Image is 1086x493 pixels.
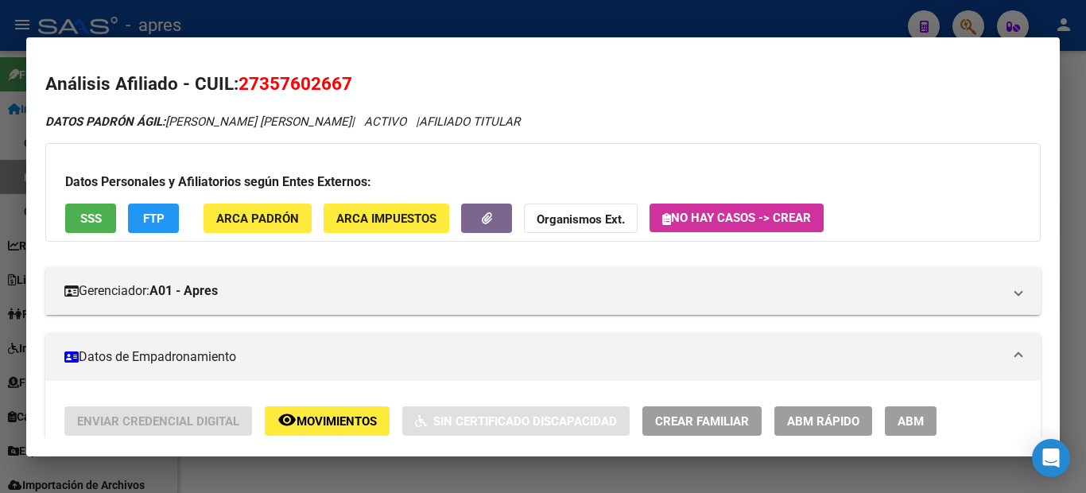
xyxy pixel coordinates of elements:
[774,406,872,436] button: ABM Rápido
[149,281,218,301] strong: A01 - Apres
[65,173,1021,192] h3: Datos Personales y Afiliatorios según Entes Externos:
[642,406,762,436] button: Crear Familiar
[524,204,638,233] button: Organismos Ext.
[64,347,1003,367] mat-panel-title: Datos de Empadronamiento
[45,333,1041,381] mat-expansion-panel-header: Datos de Empadronamiento
[65,204,116,233] button: SSS
[662,211,811,225] span: No hay casos -> Crear
[64,406,252,436] button: Enviar Credencial Digital
[1032,439,1070,477] div: Open Intercom Messenger
[45,115,165,129] strong: DATOS PADRÓN ÁGIL:
[433,414,617,429] span: Sin Certificado Discapacidad
[537,212,625,227] strong: Organismos Ext.
[204,204,312,233] button: ARCA Padrón
[655,414,749,429] span: Crear Familiar
[239,73,352,94] span: 27357602667
[45,267,1041,315] mat-expansion-panel-header: Gerenciador:A01 - Apres
[45,115,351,129] span: [PERSON_NAME] [PERSON_NAME]
[787,414,859,429] span: ABM Rápido
[885,406,937,436] button: ABM
[143,212,165,226] span: FTP
[216,212,299,226] span: ARCA Padrón
[80,212,102,226] span: SSS
[277,410,297,429] mat-icon: remove_red_eye
[297,414,377,429] span: Movimientos
[650,204,824,232] button: No hay casos -> Crear
[898,414,924,429] span: ABM
[324,204,449,233] button: ARCA Impuestos
[265,406,390,436] button: Movimientos
[77,414,239,429] span: Enviar Credencial Digital
[128,204,179,233] button: FTP
[402,406,630,436] button: Sin Certificado Discapacidad
[336,212,436,226] span: ARCA Impuestos
[419,115,520,129] span: AFILIADO TITULAR
[64,281,1003,301] mat-panel-title: Gerenciador:
[45,71,1041,98] h2: Análisis Afiliado - CUIL:
[45,115,520,129] i: | ACTIVO |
